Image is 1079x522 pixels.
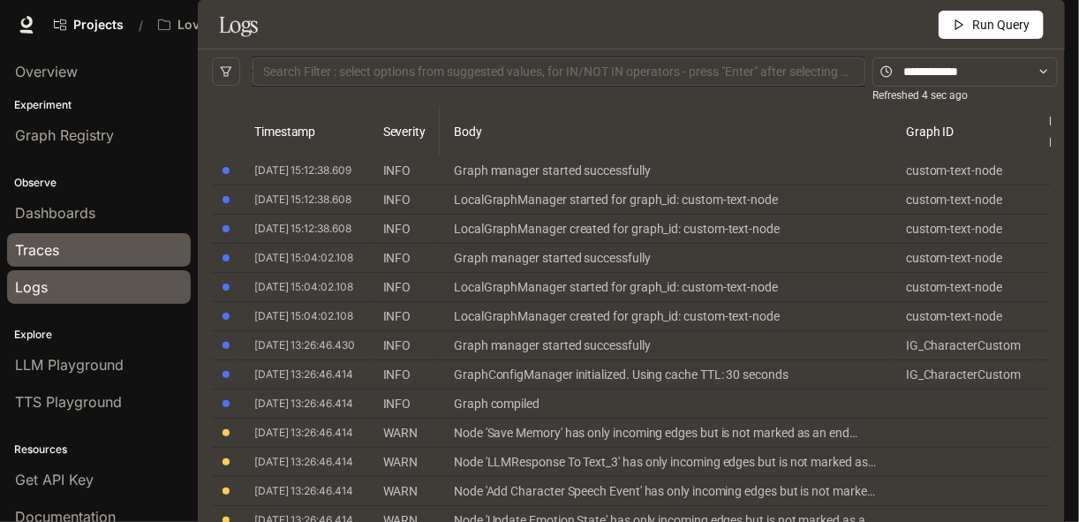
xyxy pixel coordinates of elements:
div: [DATE] 13:26:46.414 [254,480,353,502]
div: [DATE] 15:04:02.108 [254,247,353,269]
a: Go to projects [46,7,132,42]
p: Love Bird Cam [177,18,266,33]
span: filter [220,65,232,78]
th: Timestamp [240,107,369,156]
button: Open workspace menu [150,7,293,42]
div: INFO [383,247,426,269]
div: custom-text-node [906,276,1021,298]
div: Node 'Add Character Speech Event' has only incoming edges but is not marked as an end node [454,480,878,502]
span: Projects [73,18,124,33]
button: Run Query [939,11,1044,39]
div: INFO [383,335,426,356]
div: WARN [383,480,426,502]
div: GraphConfigManager initialized. Using cache TTL: 30 seconds [454,364,878,385]
div: [DATE] 15:12:38.608 [254,189,351,210]
div: custom-text-node [906,218,1021,239]
div: INFO [383,276,426,298]
span: Run Query [972,15,1030,34]
div: custom-text-node [906,160,1021,181]
div: WARN [383,451,426,473]
div: [DATE] 13:26:46.414 [254,393,353,414]
div: LocalGraphManager created for graph_id: custom-text-node [454,306,878,327]
div: [DATE] 15:12:38.608 [254,218,351,239]
div: custom-text-node [906,247,1021,269]
h1: Logs [219,7,258,42]
div: INFO [383,218,426,239]
div: custom-text-node [906,189,1021,210]
div: LocalGraphManager started for graph_id: custom-text-node [454,276,878,298]
th: Body [440,107,892,156]
article: Refreshed 4 sec ago [872,87,968,104]
div: [DATE] 13:26:46.414 [254,364,353,385]
div: Graph manager started successfully [454,160,878,181]
div: [DATE] 15:04:02.108 [254,276,353,298]
div: IG_CharacterCustom [906,364,1021,385]
div: [DATE] 13:26:46.430 [254,335,355,356]
div: [DATE] 13:26:46.414 [254,422,353,443]
div: [DATE] 13:26:46.414 [254,451,353,473]
div: INFO [383,393,426,414]
div: INFO [383,160,426,181]
div: INFO [383,364,426,385]
th: Severity [369,107,440,156]
div: INFO [383,306,426,327]
div: Graph manager started successfully [454,247,878,269]
button: filter [212,57,240,86]
div: [DATE] 15:12:38.609 [254,160,351,181]
div: Graph compiled [454,393,878,414]
div: Node 'Save Memory' has only incoming edges but is not marked as an end node [454,422,878,443]
div: LocalGraphManager created for graph_id: custom-text-node [454,218,878,239]
div: Node 'LLMResponse To Text_3' has only incoming edges but is not marked as an end node [454,451,878,473]
div: Graph manager started successfully [454,335,878,356]
div: [DATE] 15:04:02.108 [254,306,353,327]
div: / [132,16,150,34]
div: LocalGraphManager started for graph_id: custom-text-node [454,189,878,210]
div: IG_CharacterCustom [906,335,1021,356]
th: Graph ID [892,107,1035,156]
div: INFO [383,189,426,210]
div: WARN [383,422,426,443]
div: custom-text-node [906,306,1021,327]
